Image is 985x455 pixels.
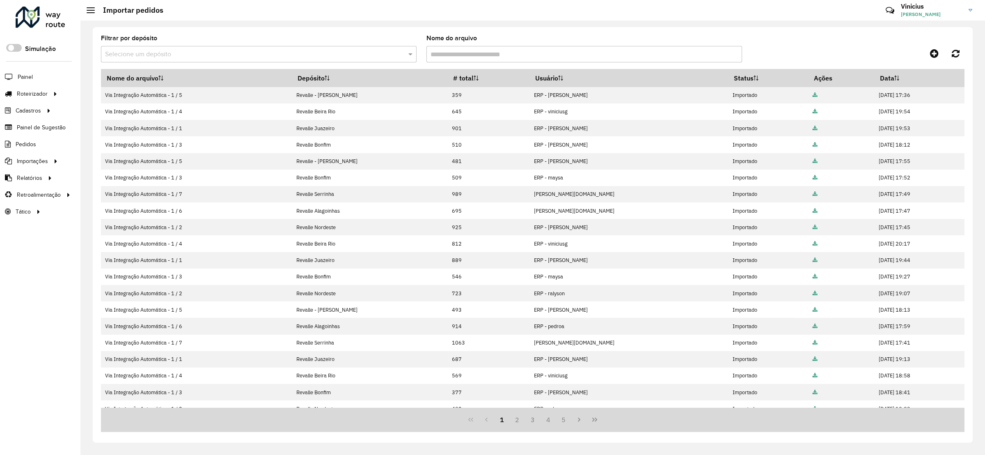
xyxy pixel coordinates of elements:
td: ERP - [PERSON_NAME] [529,351,728,368]
td: 723 [448,285,529,301]
td: Via Integração Automática - 1 / 3 [101,269,292,285]
td: [DATE] 18:12 [875,136,964,153]
td: Via Integração Automática - 1 / 3 [101,136,292,153]
td: Revalle Bonfim [292,136,447,153]
td: Revalle Serrinha [292,335,447,351]
td: ERP - [PERSON_NAME] [529,252,728,269]
label: Filtrar por depósito [101,33,157,43]
span: Roteirizador [17,90,48,98]
td: 510 [448,136,529,153]
td: [DATE] 18:13 [875,301,964,318]
button: 3 [525,412,541,427]
td: 901 [448,120,529,136]
a: Arquivo completo [813,174,818,181]
button: 5 [556,412,572,427]
button: Next Page [571,412,587,427]
a: Arquivo completo [813,323,818,330]
td: Revalle Bonfim [292,384,447,400]
td: 481 [448,153,529,170]
td: Via Integração Automática - 1 / 1 [101,120,292,136]
td: 493 [448,301,529,318]
td: Revalle Juazeiro [292,351,447,368]
td: ERP - [PERSON_NAME] [529,384,728,400]
td: Via Integração Automática - 1 / 6 [101,318,292,334]
a: Arquivo completo [813,405,818,412]
a: Arquivo completo [813,191,818,198]
label: Simulação [25,44,56,54]
td: ERP - [PERSON_NAME] [529,219,728,235]
h2: Importar pedidos [95,6,163,15]
td: Via Integração Automática - 1 / 7 [101,335,292,351]
td: Revalle Beira Rio [292,103,447,120]
span: Painel de Sugestão [17,123,66,132]
td: Importado [728,351,808,368]
td: Importado [728,335,808,351]
td: Importado [728,120,808,136]
button: 2 [509,412,525,427]
td: [DATE] 19:07 [875,285,964,301]
td: Via Integração Automática - 1 / 5 [101,87,292,103]
td: [DATE] 18:58 [875,368,964,384]
td: Importado [728,87,808,103]
td: 509 [448,170,529,186]
td: Importado [728,170,808,186]
td: ERP - [PERSON_NAME] [529,136,728,153]
a: Arquivo completo [813,290,818,297]
span: [PERSON_NAME] [901,11,962,18]
td: Importado [728,235,808,252]
td: Revalle Beira Rio [292,235,447,252]
a: Arquivo completo [813,389,818,396]
td: 914 [448,318,529,334]
a: Arquivo completo [813,372,818,379]
th: # total [448,69,529,87]
td: Importado [728,219,808,235]
td: [DATE] 17:45 [875,219,964,235]
span: Cadastros [16,106,41,115]
td: [DATE] 19:54 [875,103,964,120]
td: Via Integração Automática - 1 / 4 [101,103,292,120]
span: Relatórios [17,174,42,182]
td: [DATE] 17:55 [875,153,964,170]
a: Contato Rápido [881,2,899,19]
td: Revalle Serrinha [292,186,447,202]
td: ERP - pedroa [529,318,728,334]
td: [DATE] 17:36 [875,87,964,103]
a: Arquivo completo [813,240,818,247]
td: Revalle Nordeste [292,219,447,235]
td: [DATE] 19:53 [875,120,964,136]
td: Via Integração Automática - 1 / 3 [101,170,292,186]
td: [DATE] 19:13 [875,351,964,368]
td: Via Integração Automática - 1 / 7 [101,186,292,202]
td: 546 [448,269,529,285]
td: [PERSON_NAME][DOMAIN_NAME] [529,202,728,219]
td: Importado [728,400,808,417]
td: Revalle Beira Rio [292,368,447,384]
td: Via Integração Automática - 1 / 5 [101,301,292,318]
td: 569 [448,368,529,384]
td: [DATE] 17:49 [875,186,964,202]
td: ERP - maysa [529,170,728,186]
a: Arquivo completo [813,306,818,313]
td: [DATE] 17:59 [875,318,964,334]
td: Importado [728,269,808,285]
td: Via Integração Automática - 1 / 4 [101,368,292,384]
td: 812 [448,235,529,252]
th: Ações [808,69,875,87]
td: Revalle - [PERSON_NAME] [292,301,447,318]
td: Revalle Nordeste [292,400,447,417]
td: Revalle Alagoinhas [292,318,447,334]
td: [DATE] 17:52 [875,170,964,186]
th: Depósito [292,69,447,87]
h3: Vinicius [901,2,962,10]
td: Revalle Nordeste [292,285,447,301]
td: ERP - ralyson [529,400,728,417]
td: Revalle Juazeiro [292,120,447,136]
td: [DATE] 20:17 [875,235,964,252]
td: [DATE] 17:47 [875,202,964,219]
td: [DATE] 19:27 [875,269,964,285]
a: Arquivo completo [813,257,818,264]
button: 1 [494,412,510,427]
td: Revalle Alagoinhas [292,202,447,219]
td: ERP - maysa [529,269,728,285]
td: Via Integração Automática - 1 / 2 [101,285,292,301]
